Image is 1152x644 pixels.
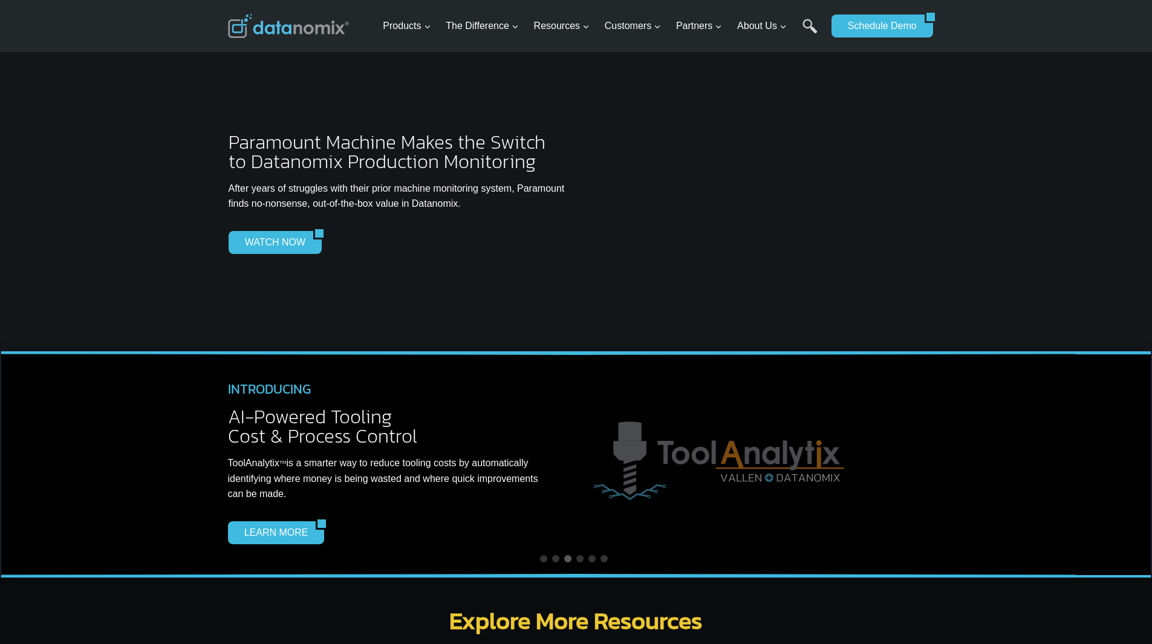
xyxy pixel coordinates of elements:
[802,19,818,46] a: Search
[831,15,925,37] a: Schedule Demo
[605,18,661,34] span: Customers
[534,18,590,34] span: Resources
[279,460,287,465] sup: TM
[676,18,722,34] span: Partners
[164,270,204,278] a: Privacy Policy
[272,149,319,160] span: State/Region
[228,379,542,400] h4: INTRODUCING
[228,521,316,544] a: LEARN MORE
[446,18,519,34] span: The Difference
[737,18,787,34] span: About Us
[272,50,327,61] span: Phone number
[449,602,703,639] strong: Explore More Resources
[378,7,825,46] nav: Primary Navigation
[229,231,313,254] a: WATCH NOW
[229,128,545,176] span: Paramount Machine Makes the Switch to Datanomix Production Monitoring
[228,407,542,446] h2: AI-Powered Tooling Cost & Process Control
[229,183,565,209] span: After years of struggles with their prior machine monitoring system, Paramount finds no-nonsense,...
[228,14,349,38] img: Datanomix
[383,18,431,34] span: Products
[135,270,154,278] a: Terms
[228,458,538,499] span: ToolAnalytix is a smarter way to reduce tooling costs by automatically identifying where money is...
[586,415,864,509] img: ToolAnalytix - AI-Powered Tooling Cost & Process Control
[272,1,311,11] span: Last Name
[6,430,200,638] iframe: Popup CTA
